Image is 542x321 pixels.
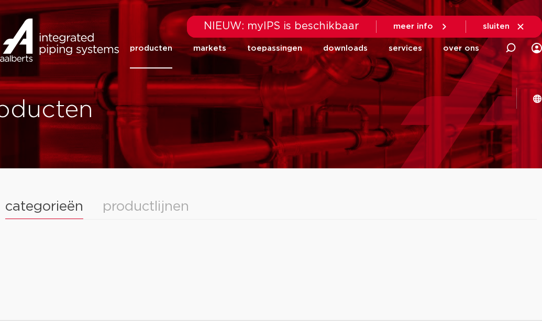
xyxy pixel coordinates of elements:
a: meer info [393,22,449,31]
a: producten [130,28,172,68]
span: meer info [393,22,433,30]
a: markets [193,28,226,68]
a: toepassingen [247,28,302,68]
div: my IPS [532,37,542,60]
nav: Menu [130,28,479,68]
a: sluiten [483,22,525,31]
div: productlijnen [103,200,189,213]
a: services [389,28,422,68]
div: categorieën [5,200,83,219]
span: NIEUW: myIPS is beschikbaar [204,21,359,31]
a: over ons [443,28,479,68]
span: sluiten [483,22,510,30]
a: downloads [323,28,368,68]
